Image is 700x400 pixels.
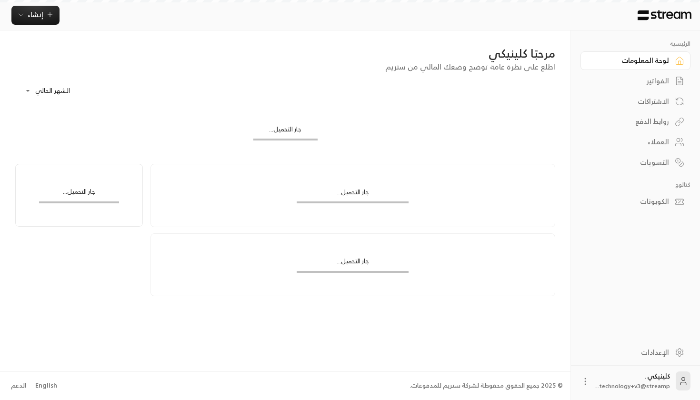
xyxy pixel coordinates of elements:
[8,377,29,394] a: الدعم
[410,381,563,390] div: © 2025 جميع الحقوق محفوظة لشركة ستريم للمدفوعات.
[637,10,692,20] img: Logo
[580,192,690,211] a: الكوبونات
[580,40,690,48] p: الرئيسية
[592,56,669,65] div: لوحة المعلومات
[580,133,690,151] a: العملاء
[580,72,690,90] a: الفواتير
[596,381,670,391] span: technology+v3@streamp...
[592,97,669,106] div: الاشتراكات
[592,137,669,147] div: العملاء
[15,46,555,61] div: مرحبًا كلينيكي
[253,125,318,139] div: جار التحميل...
[592,348,669,357] div: الإعدادات
[39,187,120,201] div: جار التحميل...
[580,51,690,70] a: لوحة المعلومات
[592,76,669,86] div: الفواتير
[580,153,690,171] a: التسويات
[11,6,60,25] button: إنشاء
[28,9,43,20] span: إنشاء
[385,60,555,73] span: اطلع على نظرة عامة توضح وضعك المالي من ستريم
[592,197,669,206] div: الكوبونات
[596,371,670,390] div: كلينيكي .
[297,188,409,201] div: جار التحميل...
[20,79,91,103] div: الشهر الحالي
[580,92,690,110] a: الاشتراكات
[592,158,669,167] div: التسويات
[580,343,690,361] a: الإعدادات
[592,117,669,126] div: روابط الدفع
[297,257,409,270] div: جار التحميل...
[580,181,690,189] p: كتالوج
[35,381,57,390] div: English
[580,112,690,131] a: روابط الدفع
